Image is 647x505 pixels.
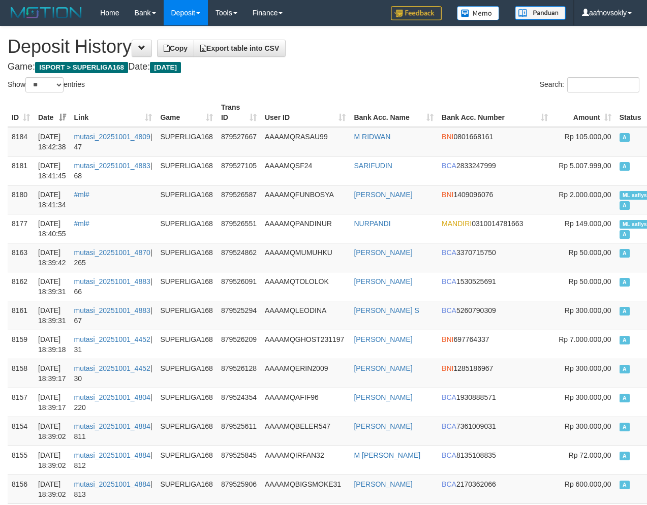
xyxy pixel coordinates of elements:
td: SUPERLIGA168 [156,417,217,446]
td: SUPERLIGA168 [156,243,217,272]
td: AAAAMQBIGSMOKE31 [261,475,350,503]
td: 879526551 [217,214,261,243]
td: 8156 [8,475,34,503]
span: Rp 5.007.999,00 [559,162,611,170]
td: 8157 [8,388,34,417]
td: 2170362066 [438,475,552,503]
td: 879525294 [217,301,261,330]
a: M [PERSON_NAME] [354,451,420,459]
td: | 67 [70,301,157,330]
td: 8158 [8,359,34,388]
td: | 811 [70,417,157,446]
img: Feedback.jpg [391,6,442,20]
span: BCA [442,277,456,286]
span: [DATE] [150,62,181,73]
td: 1530525691 [438,272,552,301]
span: Rp 149.000,00 [565,219,611,228]
td: 697764337 [438,330,552,359]
td: 879526587 [217,185,261,214]
td: | 68 [70,156,157,185]
th: User ID: activate to sort column ascending [261,98,350,127]
a: Export table into CSV [194,40,286,57]
td: [DATE] 18:41:34 [34,185,70,214]
span: Approved [620,230,630,239]
td: SUPERLIGA168 [156,359,217,388]
span: Approved [620,481,630,489]
span: Rp 300.000,00 [565,393,611,401]
span: ISPORT > SUPERLIGA168 [35,62,128,73]
span: Rp 72.000,00 [569,451,611,459]
a: mutasi_20251001_4884 [74,422,150,430]
span: Approved [620,365,630,373]
td: 1930888571 [438,388,552,417]
span: Rp 50.000,00 [569,248,611,257]
span: Rp 300.000,00 [565,364,611,372]
td: 8163 [8,243,34,272]
span: BNI [442,191,453,199]
td: SUPERLIGA168 [156,127,217,156]
td: 2833247999 [438,156,552,185]
a: NURPANDI [354,219,390,228]
td: AAAAMQSF24 [261,156,350,185]
span: Export table into CSV [200,44,279,52]
span: BCA [442,393,456,401]
span: BNI [442,335,453,343]
td: AAAAMQGHOST231197 [261,330,350,359]
a: mutasi_20251001_4804 [74,393,150,401]
td: AAAAMQFUNBOSYA [261,185,350,214]
td: SUPERLIGA168 [156,185,217,214]
a: mutasi_20251001_4809 [74,133,150,141]
span: Rp 7.000.000,00 [559,335,611,343]
th: Date: activate to sort column ascending [34,98,70,127]
td: [DATE] 18:39:31 [34,272,70,301]
span: Rp 300.000,00 [565,422,611,430]
td: 0801668161 [438,127,552,156]
select: Showentries [25,77,64,92]
td: SUPERLIGA168 [156,446,217,475]
td: | 31 [70,330,157,359]
td: 1285186967 [438,359,552,388]
span: BCA [442,162,456,170]
span: Rp 600.000,00 [565,480,611,488]
td: 879525906 [217,475,261,503]
td: | 812 [70,446,157,475]
td: 879526128 [217,359,261,388]
td: 5260790309 [438,301,552,330]
td: 879525611 [217,417,261,446]
td: | 30 [70,359,157,388]
td: SUPERLIGA168 [156,272,217,301]
td: [DATE] 18:41:45 [34,156,70,185]
td: | 66 [70,272,157,301]
td: [DATE] 18:39:02 [34,475,70,503]
td: [DATE] 18:42:38 [34,127,70,156]
span: MANDIRI [442,219,472,228]
span: Rp 2.000.000,00 [559,191,611,199]
td: [DATE] 18:39:17 [34,359,70,388]
a: [PERSON_NAME] S [354,306,419,314]
a: [PERSON_NAME] [354,248,412,257]
a: mutasi_20251001_4883 [74,277,150,286]
td: 879526209 [217,330,261,359]
a: mutasi_20251001_4884 [74,480,150,488]
td: | 220 [70,388,157,417]
td: 8184 [8,127,34,156]
span: BCA [442,451,456,459]
td: [DATE] 18:39:17 [34,388,70,417]
td: 7361009031 [438,417,552,446]
td: AAAAMQPANDINUR [261,214,350,243]
td: [DATE] 18:40:55 [34,214,70,243]
span: BCA [442,422,456,430]
td: 879524862 [217,243,261,272]
td: SUPERLIGA168 [156,156,217,185]
span: Approved [620,452,630,460]
td: | 47 [70,127,157,156]
span: Approved [620,307,630,315]
span: Approved [620,278,630,287]
img: panduan.png [515,6,566,20]
span: BCA [442,480,456,488]
td: 8180 [8,185,34,214]
td: AAAAMQAFIF96 [261,388,350,417]
label: Show entries [8,77,85,92]
a: Copy [157,40,194,57]
td: AAAAMQERIN2009 [261,359,350,388]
